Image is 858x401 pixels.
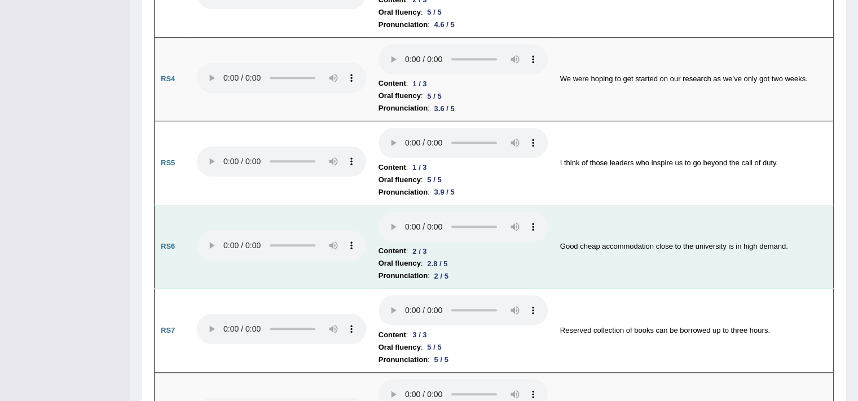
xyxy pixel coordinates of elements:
[423,6,446,18] div: 5 / 5
[161,74,175,83] b: RS4
[379,102,548,114] li: :
[161,326,175,334] b: RS7
[379,161,548,174] li: :
[430,270,453,282] div: 2 / 5
[379,174,548,186] li: :
[379,19,548,31] li: :
[423,341,446,353] div: 5 / 5
[379,329,406,341] b: Content
[408,78,431,90] div: 1 / 3
[554,121,834,205] td: I think of those leaders who inspire us to go beyond the call of duty.
[408,245,431,257] div: 2 / 3
[379,354,548,366] li: :
[379,102,428,114] b: Pronunciation
[430,19,459,30] div: 4.6 / 5
[379,245,406,257] b: Content
[379,257,548,270] li: :
[408,161,431,173] div: 1 / 3
[379,90,548,102] li: :
[379,186,548,199] li: :
[379,245,548,257] li: :
[379,270,548,282] li: :
[379,174,421,186] b: Oral fluency
[379,6,421,19] b: Oral fluency
[423,258,452,270] div: 2.8 / 5
[379,6,548,19] li: :
[379,77,406,90] b: Content
[554,289,834,373] td: Reserved collection of books can be borrowed up to three hours.
[423,90,446,102] div: 5 / 5
[408,329,431,341] div: 3 / 3
[430,103,459,114] div: 3.6 / 5
[379,161,406,174] b: Content
[161,242,175,250] b: RS6
[379,186,428,199] b: Pronunciation
[379,270,428,282] b: Pronunciation
[379,354,428,366] b: Pronunciation
[379,341,548,354] li: :
[423,174,446,186] div: 5 / 5
[379,257,421,270] b: Oral fluency
[554,205,834,289] td: Good cheap accommodation close to the university is in high demand.
[379,90,421,102] b: Oral fluency
[554,37,834,121] td: We were hoping to get started on our research as we’ve only got two weeks.
[161,158,175,167] b: RS5
[430,354,453,365] div: 5 / 5
[430,186,459,198] div: 3.9 / 5
[379,19,428,31] b: Pronunciation
[379,329,548,341] li: :
[379,341,421,354] b: Oral fluency
[379,77,548,90] li: :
